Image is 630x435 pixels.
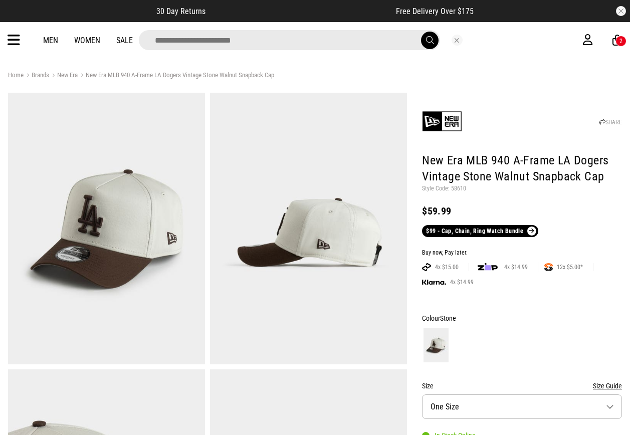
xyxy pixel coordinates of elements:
a: New Era [49,71,78,81]
button: One Size [422,394,622,419]
div: Size [422,380,622,392]
a: Sale [116,36,133,45]
a: Brands [24,71,49,81]
img: zip [478,262,498,272]
img: New Era Mlb 940 A-frame La Dogers Vintage Stone Walnut Snapback Cap in Beige [8,93,205,364]
span: 4x $14.99 [500,263,532,271]
img: SPLITPAY [544,263,553,271]
img: Stone [424,328,449,362]
a: Home [8,71,24,79]
a: New Era MLB 940 A-Frame LA Dogers Vintage Stone Walnut Snapback Cap [78,71,274,81]
a: Men [43,36,58,45]
img: New Era [422,101,462,141]
p: Style Code: 58610 [422,185,622,193]
a: 2 [612,35,622,46]
div: 2 [619,38,622,45]
iframe: Customer reviews powered by Trustpilot [226,6,376,16]
img: New Era Mlb 940 A-frame La Dogers Vintage Stone Walnut Snapback Cap in Beige [210,93,407,364]
span: 30 Day Returns [156,7,205,16]
a: Women [74,36,100,45]
span: 4x $15.00 [431,263,463,271]
button: Close search [452,35,463,46]
span: Free Delivery Over $175 [396,7,474,16]
a: $99 - Cap, Chain, Ring Watch Bundle [422,225,538,237]
span: Stone [440,314,456,322]
img: KLARNA [422,280,446,285]
span: 4x $14.99 [446,278,478,286]
a: SHARE [599,119,622,126]
img: AFTERPAY [422,263,431,271]
span: One Size [431,402,459,411]
div: Colour [422,312,622,324]
div: Buy now, Pay later. [422,249,622,257]
h1: New Era MLB 940 A-Frame LA Dogers Vintage Stone Walnut Snapback Cap [422,153,622,185]
div: $59.99 [422,205,622,217]
span: 12x $5.00* [553,263,587,271]
button: Size Guide [593,380,622,392]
